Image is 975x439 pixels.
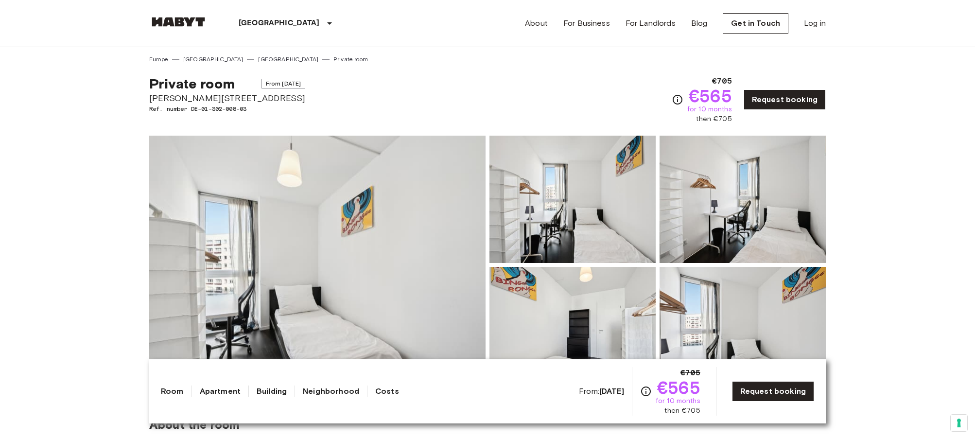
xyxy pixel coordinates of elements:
img: Picture of unit DE-01-302-008-03 [489,267,656,394]
span: €705 [712,75,732,87]
span: then €705 [696,114,731,124]
img: Picture of unit DE-01-302-008-03 [660,267,826,394]
a: Blog [691,18,708,29]
a: Room [161,386,184,397]
span: Private room [149,75,235,92]
svg: Check cost overview for full price breakdown. Please note that discounts apply to new joiners onl... [640,386,652,397]
a: About [525,18,548,29]
p: [GEOGRAPHIC_DATA] [239,18,320,29]
svg: Check cost overview for full price breakdown. Please note that discounts apply to new joiners onl... [672,94,683,105]
img: Habyt [149,17,208,27]
span: €705 [680,367,700,379]
span: €565 [657,379,700,396]
a: Request booking [732,381,814,402]
a: Log in [804,18,826,29]
a: For Landlords [626,18,676,29]
a: [GEOGRAPHIC_DATA] [183,55,244,64]
span: [PERSON_NAME][STREET_ADDRESS] [149,92,305,105]
button: Your consent preferences for tracking technologies [951,415,967,431]
a: Neighborhood [303,386,359,397]
a: Apartment [200,386,241,397]
span: About the room [149,418,826,432]
span: for 10 months [656,396,700,406]
img: Picture of unit DE-01-302-008-03 [489,136,656,263]
a: Building [257,386,287,397]
a: Europe [149,55,168,64]
img: Picture of unit DE-01-302-008-03 [660,136,826,263]
a: Get in Touch [723,13,788,34]
span: €565 [689,87,732,105]
a: [GEOGRAPHIC_DATA] [258,55,318,64]
span: From: [579,386,624,397]
a: Costs [375,386,399,397]
span: Ref. number DE-01-302-008-03 [149,105,305,113]
b: [DATE] [599,386,624,396]
img: Marketing picture of unit DE-01-302-008-03 [149,136,486,394]
a: Private room [333,55,368,64]
span: then €705 [664,406,700,416]
a: For Business [563,18,610,29]
span: for 10 months [687,105,732,114]
span: From [DATE] [261,79,306,88]
a: Request booking [744,89,826,110]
